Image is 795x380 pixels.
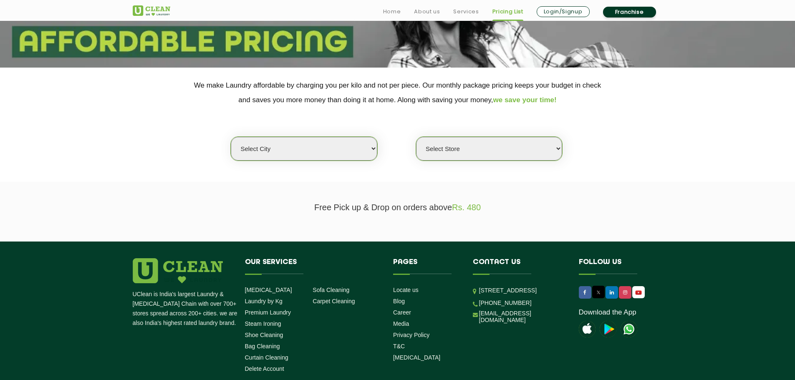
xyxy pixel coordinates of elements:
[393,287,419,293] a: Locate us
[245,354,288,361] a: Curtain Cleaning
[245,309,291,316] a: Premium Laundry
[493,96,557,104] span: we save your time!
[313,287,349,293] a: Sofa Cleaning
[245,258,381,274] h4: Our Services
[393,354,440,361] a: [MEDICAL_DATA]
[313,298,355,305] a: Carpet Cleaning
[479,310,566,323] a: [EMAIL_ADDRESS][DOMAIN_NAME]
[473,258,566,274] h4: Contact us
[133,5,170,16] img: UClean Laundry and Dry Cleaning
[393,343,405,350] a: T&C
[479,299,532,306] a: [PHONE_NUMBER]
[600,321,616,337] img: playstoreicon.png
[133,289,239,328] p: UClean is India's largest Laundry & [MEDICAL_DATA] Chain with over 700+ stores spread across 200+...
[537,6,590,17] a: Login/Signup
[393,332,429,338] a: Privacy Policy
[621,321,637,337] img: UClean Laundry and Dry Cleaning
[452,203,481,212] span: Rs. 480
[383,7,401,17] a: Home
[245,320,281,327] a: Steam Ironing
[245,343,280,350] a: Bag Cleaning
[245,298,283,305] a: Laundry by Kg
[603,7,656,18] a: Franchise
[245,332,283,338] a: Shoe Cleaning
[393,320,409,327] a: Media
[579,321,596,337] img: apple-icon.png
[393,258,460,274] h4: Pages
[453,7,479,17] a: Services
[133,78,663,107] p: We make Laundry affordable by charging you per kilo and not per piece. Our monthly package pricin...
[133,203,663,212] p: Free Pick up & Drop on orders above
[393,309,411,316] a: Career
[479,286,566,295] p: [STREET_ADDRESS]
[633,288,644,297] img: UClean Laundry and Dry Cleaning
[414,7,440,17] a: About us
[393,298,405,305] a: Blog
[579,308,636,317] a: Download the App
[492,7,523,17] a: Pricing List
[579,258,652,274] h4: Follow us
[245,287,292,293] a: [MEDICAL_DATA]
[133,258,223,283] img: logo.png
[245,365,284,372] a: Delete Account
